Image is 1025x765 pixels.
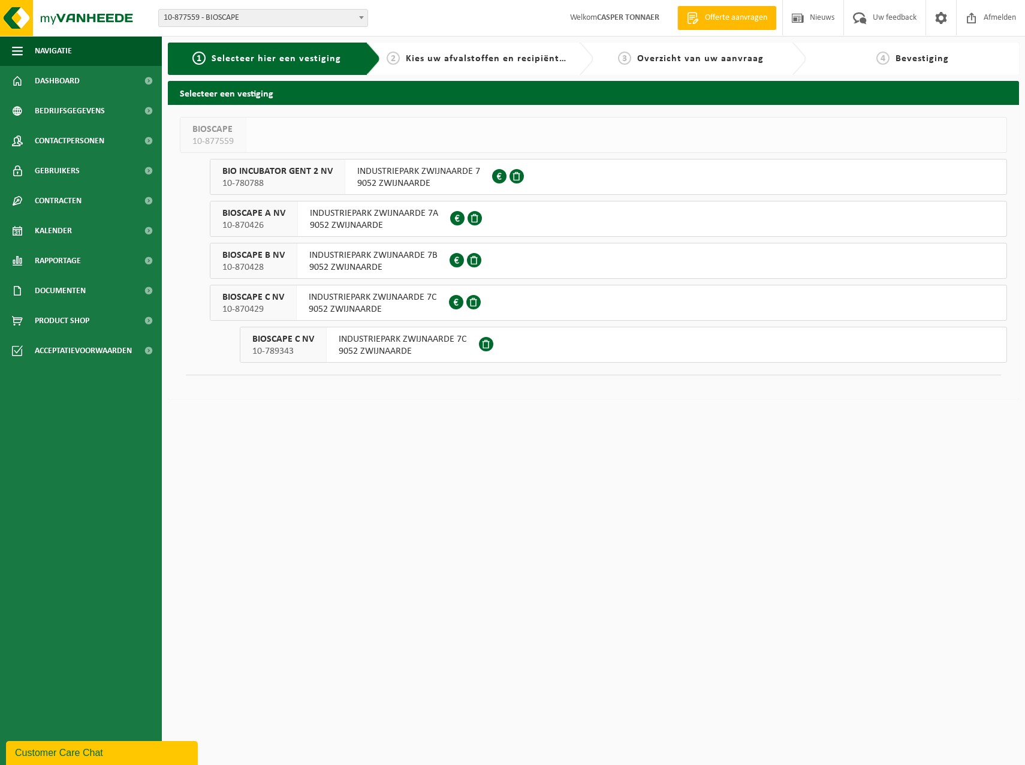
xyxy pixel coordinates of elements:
[618,52,631,65] span: 3
[222,177,333,189] span: 10-780788
[309,303,437,315] span: 9052 ZWIJNAARDE
[637,54,764,64] span: Overzicht van uw aanvraag
[222,219,285,231] span: 10-870426
[876,52,890,65] span: 4
[35,126,104,156] span: Contactpersonen
[896,54,949,64] span: Bevestiging
[309,249,438,261] span: INDUSTRIEPARK ZWIJNAARDE 7B
[192,135,234,147] span: 10-877559
[192,124,234,135] span: BIOSCAPE
[597,13,659,22] strong: CASPER TONNAER
[702,12,770,24] span: Offerte aanvragen
[387,52,400,65] span: 2
[35,246,81,276] span: Rapportage
[240,327,1007,363] button: BIOSCAPE C NV 10-789343 INDUSTRIEPARK ZWIJNAARDE 7C9052 ZWIJNAARDE
[210,285,1007,321] button: BIOSCAPE C NV 10-870429 INDUSTRIEPARK ZWIJNAARDE 7C9052 ZWIJNAARDE
[222,291,284,303] span: BIOSCAPE C NV
[252,333,314,345] span: BIOSCAPE C NV
[222,207,285,219] span: BIOSCAPE A NV
[210,243,1007,279] button: BIOSCAPE B NV 10-870428 INDUSTRIEPARK ZWIJNAARDE 7B9052 ZWIJNAARDE
[210,201,1007,237] button: BIOSCAPE A NV 10-870426 INDUSTRIEPARK ZWIJNAARDE 7A9052 ZWIJNAARDE
[35,186,82,216] span: Contracten
[35,156,80,186] span: Gebruikers
[677,6,776,30] a: Offerte aanvragen
[339,333,467,345] span: INDUSTRIEPARK ZWIJNAARDE 7C
[35,66,80,96] span: Dashboard
[222,165,333,177] span: BIO INCUBATOR GENT 2 NV
[222,249,285,261] span: BIOSCAPE B NV
[212,54,341,64] span: Selecteer hier een vestiging
[35,306,89,336] span: Product Shop
[357,177,480,189] span: 9052 ZWIJNAARDE
[357,165,480,177] span: INDUSTRIEPARK ZWIJNAARDE 7
[210,159,1007,195] button: BIO INCUBATOR GENT 2 NV 10-780788 INDUSTRIEPARK ZWIJNAARDE 79052 ZWIJNAARDE
[35,276,86,306] span: Documenten
[158,9,368,27] span: 10-877559 - BIOSCAPE
[222,303,284,315] span: 10-870429
[309,291,437,303] span: INDUSTRIEPARK ZWIJNAARDE 7C
[192,52,206,65] span: 1
[222,261,285,273] span: 10-870428
[310,207,438,219] span: INDUSTRIEPARK ZWIJNAARDE 7A
[168,81,1019,104] h2: Selecteer een vestiging
[35,36,72,66] span: Navigatie
[310,219,438,231] span: 9052 ZWIJNAARDE
[309,261,438,273] span: 9052 ZWIJNAARDE
[159,10,367,26] span: 10-877559 - BIOSCAPE
[35,216,72,246] span: Kalender
[339,345,467,357] span: 9052 ZWIJNAARDE
[406,54,571,64] span: Kies uw afvalstoffen en recipiënten
[35,336,132,366] span: Acceptatievoorwaarden
[252,345,314,357] span: 10-789343
[35,96,105,126] span: Bedrijfsgegevens
[6,739,200,765] iframe: chat widget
